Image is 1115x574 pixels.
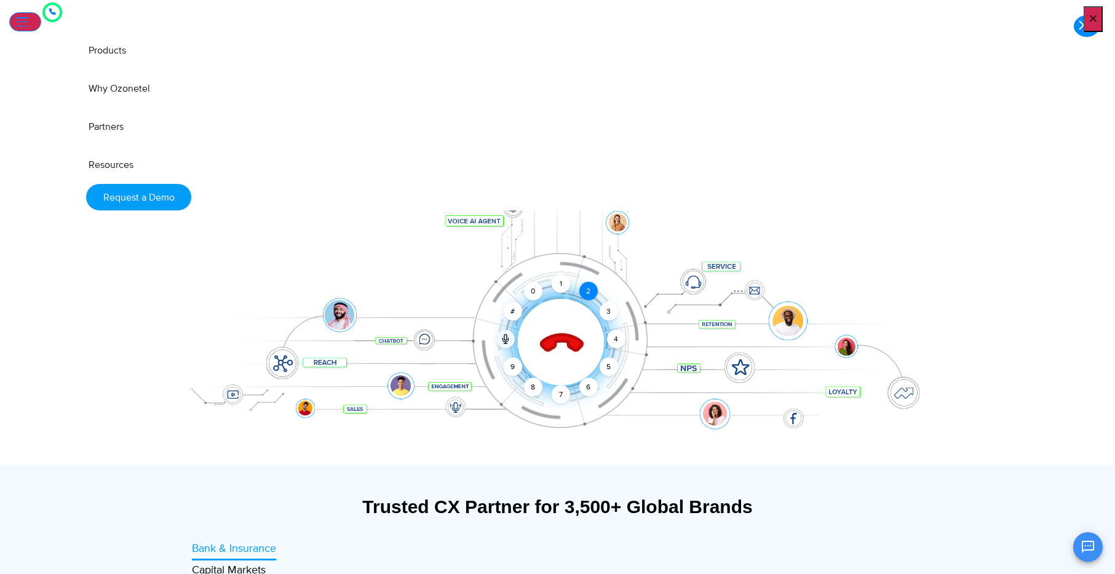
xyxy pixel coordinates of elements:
div: 0 [524,282,542,300]
a: Request a Demo [86,184,191,210]
div: 5 [599,357,617,376]
div: 4 [607,330,625,348]
div: 9 [504,357,522,376]
button: Close [1084,6,1103,32]
div: 3 [599,302,617,321]
div: 6 [579,378,598,396]
span: × [1089,8,1098,30]
button: Open chat [1073,532,1103,562]
div: 1 [552,274,570,293]
div: 7 [552,385,570,404]
div: # [504,302,522,321]
div: 2 [579,282,598,300]
span: Bank & Insurance [192,542,276,556]
div: Trusted CX Partner for 3,500+ Global Brands [180,496,936,517]
div: 8 [524,378,542,396]
a: Bank & Insurance [192,542,276,560]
